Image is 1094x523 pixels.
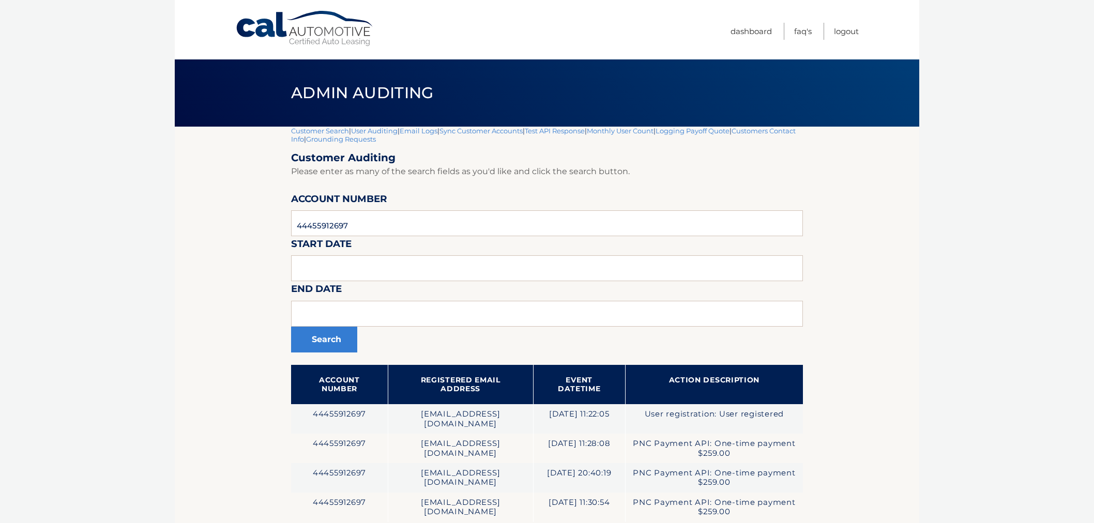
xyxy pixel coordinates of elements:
a: Customers Contact Info [291,127,796,143]
p: Please enter as many of the search fields as you'd like and click the search button. [291,164,803,179]
td: 44455912697 [291,404,388,434]
a: Dashboard [731,23,772,40]
a: Monthly User Count [587,127,654,135]
a: Test API Response [525,127,585,135]
label: Account Number [291,191,387,210]
td: [DATE] 11:28:08 [533,434,625,463]
a: Logging Payoff Quote [656,127,730,135]
td: [DATE] 11:22:05 [533,404,625,434]
a: Email Logs [400,127,437,135]
td: [EMAIL_ADDRESS][DOMAIN_NAME] [388,493,533,522]
a: Logout [834,23,859,40]
td: User registration: User registered [625,404,803,434]
a: User Auditing [351,127,398,135]
td: [EMAIL_ADDRESS][DOMAIN_NAME] [388,404,533,434]
a: Cal Automotive [235,10,375,47]
td: 44455912697 [291,493,388,522]
td: [DATE] 11:30:54 [533,493,625,522]
label: Start Date [291,236,352,255]
td: [EMAIL_ADDRESS][DOMAIN_NAME] [388,434,533,463]
td: [DATE] 20:40:19 [533,463,625,493]
td: PNC Payment API: One-time payment $259.00 [625,493,803,522]
span: Admin Auditing [291,83,433,102]
h2: Customer Auditing [291,151,803,164]
label: End Date [291,281,342,300]
td: 44455912697 [291,434,388,463]
td: PNC Payment API: One-time payment $259.00 [625,434,803,463]
th: Account Number [291,365,388,404]
td: [EMAIL_ADDRESS][DOMAIN_NAME] [388,463,533,493]
a: FAQ's [794,23,812,40]
th: Registered Email Address [388,365,533,404]
th: Event Datetime [533,365,625,404]
th: Action Description [625,365,803,404]
td: PNC Payment API: One-time payment $259.00 [625,463,803,493]
a: Grounding Requests [306,135,376,143]
a: Customer Search [291,127,349,135]
td: 44455912697 [291,463,388,493]
button: Search [291,327,357,352]
a: Sync Customer Accounts [439,127,523,135]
